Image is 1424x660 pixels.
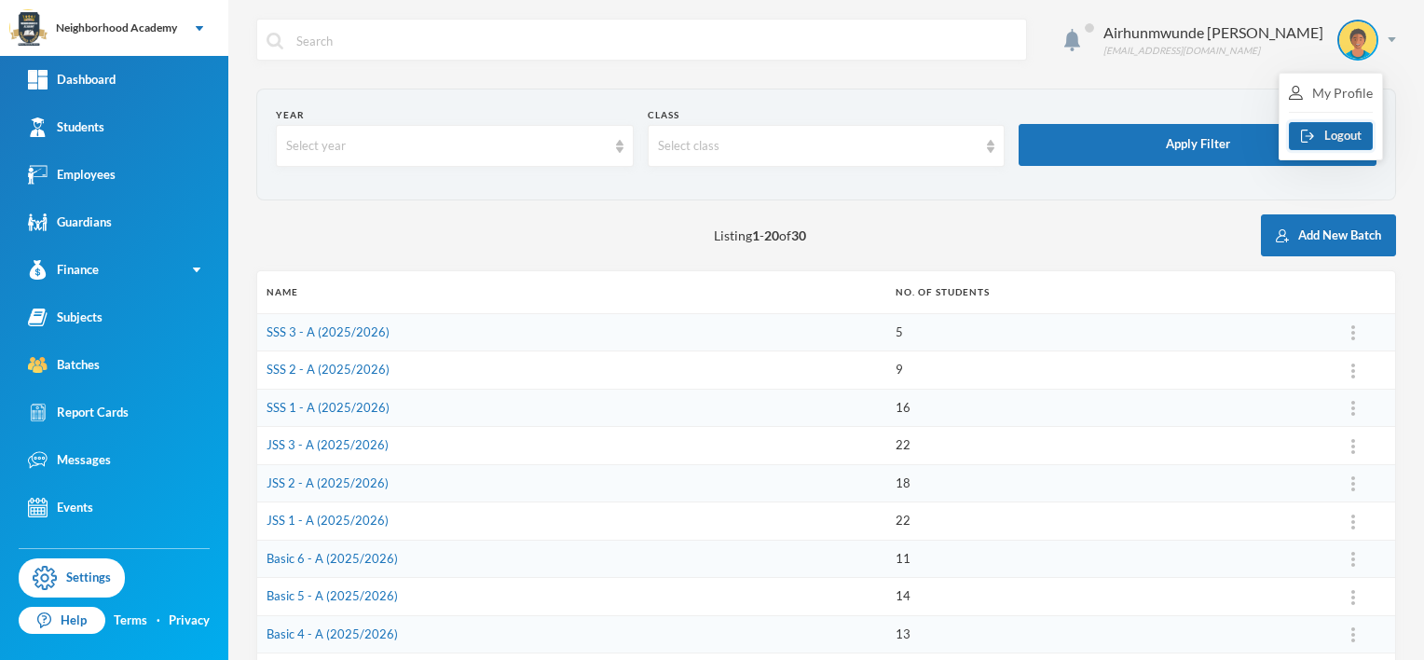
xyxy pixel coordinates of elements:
[1339,21,1376,59] img: STUDENT
[267,400,390,415] a: SSS 1 - A (2025/2026)
[1103,44,1323,58] div: [EMAIL_ADDRESS][DOMAIN_NAME]
[169,612,210,630] a: Privacy
[294,20,1017,62] input: Search
[1351,552,1355,567] img: ...
[28,498,93,517] div: Events
[658,137,979,156] div: Select class
[267,33,283,49] img: search
[1351,476,1355,491] img: ...
[267,362,390,377] a: SSS 2 - A (2025/2026)
[648,108,1006,122] div: Class
[267,437,389,452] a: JSS 3 - A (2025/2026)
[886,578,1311,616] td: 14
[157,612,160,630] div: ·
[886,389,1311,427] td: 16
[267,551,398,566] a: Basic 6 - A (2025/2026)
[28,308,103,327] div: Subjects
[1351,627,1355,642] img: ...
[1289,122,1373,150] button: Logout
[1351,515,1355,529] img: ...
[28,450,111,470] div: Messages
[714,226,806,245] span: Listing - of
[1351,325,1355,340] img: ...
[886,427,1311,465] td: 22
[764,227,779,243] b: 20
[28,70,116,89] div: Dashboard
[267,475,389,490] a: JSS 2 - A (2025/2026)
[886,351,1311,390] td: 9
[1289,83,1373,103] div: My Profile
[257,271,886,313] th: Name
[10,10,48,48] img: logo
[1261,214,1396,256] button: Add New Batch
[791,227,806,243] b: 30
[1103,21,1323,44] div: Airhunmwunde [PERSON_NAME]
[56,20,177,36] div: Neighborhood Academy
[19,607,105,635] a: Help
[1019,124,1376,166] button: Apply Filter
[28,117,104,137] div: Students
[28,165,116,185] div: Employees
[1351,439,1355,454] img: ...
[1351,364,1355,378] img: ...
[267,626,398,641] a: Basic 4 - A (2025/2026)
[28,403,129,422] div: Report Cards
[886,464,1311,502] td: 18
[28,260,99,280] div: Finance
[267,513,389,528] a: JSS 1 - A (2025/2026)
[886,271,1311,313] th: No. of students
[267,324,390,339] a: SSS 3 - A (2025/2026)
[1351,590,1355,605] img: ...
[1351,401,1355,416] img: ...
[752,227,760,243] b: 1
[28,213,112,232] div: Guardians
[886,615,1311,653] td: 13
[886,502,1311,541] td: 22
[886,540,1311,578] td: 11
[276,108,634,122] div: Year
[19,558,125,598] a: Settings
[28,355,100,375] div: Batches
[114,612,147,630] a: Terms
[886,313,1311,351] td: 5
[267,588,398,603] a: Basic 5 - A (2025/2026)
[286,137,607,156] div: Select year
